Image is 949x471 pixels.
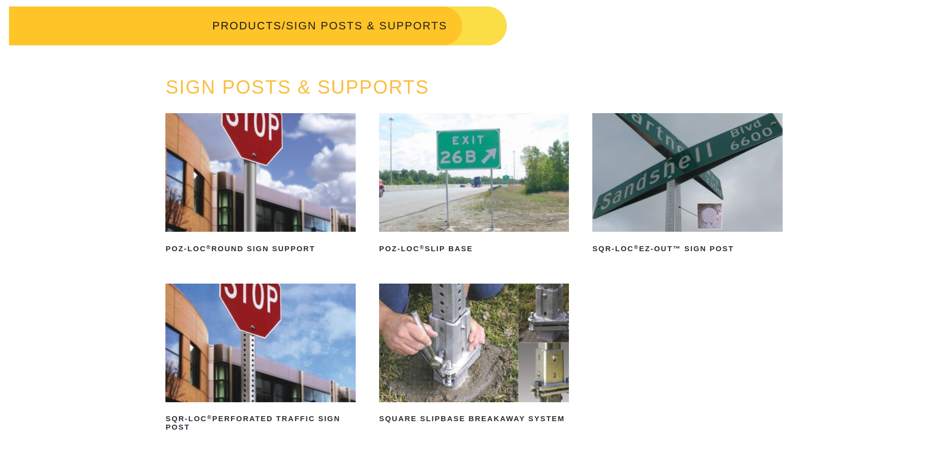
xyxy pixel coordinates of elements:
[592,241,782,257] h2: SQR-LOC EZ-Out™ Sign Post
[212,19,281,32] a: PRODUCTS
[165,411,355,435] h2: SQR-LOC Perforated Traffic Sign Post
[379,241,569,257] h2: POZ-LOC Slip Base
[634,244,639,250] sup: ®
[419,244,424,250] sup: ®
[379,284,569,427] a: Square Slipbase Breakaway System
[165,284,355,435] a: SQR-LOC®Perforated Traffic Sign Post
[379,113,569,257] a: POZ-LOC®Slip Base
[165,113,355,257] a: POZ-LOC®Round Sign Support
[165,241,355,257] h2: POZ-LOC Round Sign Support
[207,414,212,420] sup: ®
[379,411,569,427] h2: Square Slipbase Breakaway System
[165,77,429,98] a: SIGN POSTS & SUPPORTS
[286,19,447,32] span: SIGN POSTS & SUPPORTS
[206,244,211,250] sup: ®
[592,113,782,257] a: SQR-LOC®EZ-Out™ Sign Post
